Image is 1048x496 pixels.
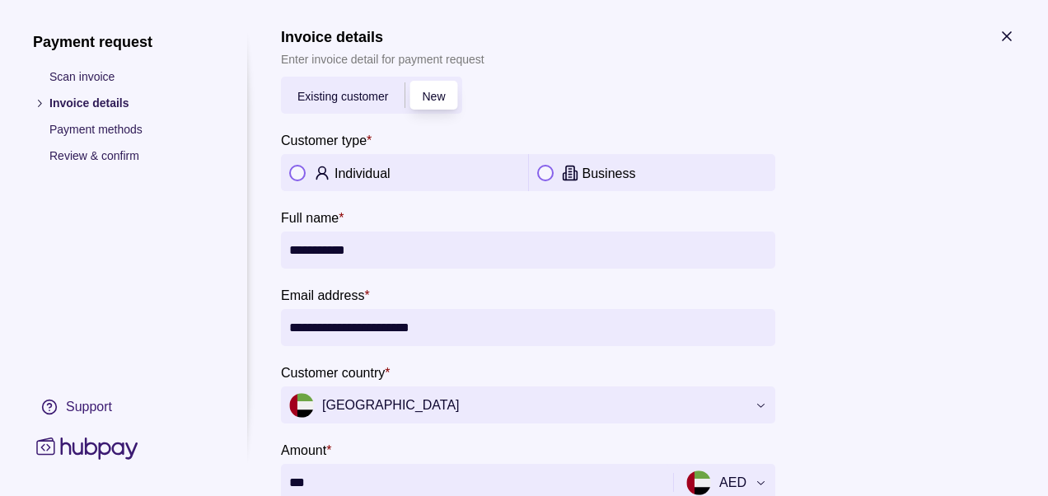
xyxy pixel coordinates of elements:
[281,288,364,302] p: Email address
[335,166,391,180] p: Individual
[281,133,367,147] p: Customer type
[66,398,112,416] div: Support
[281,285,370,305] label: Email address
[49,68,214,86] p: Scan invoice
[281,366,385,380] p: Customer country
[281,130,372,150] label: Customer type
[281,440,331,460] label: Amount
[281,208,344,227] label: Full name
[49,120,214,138] p: Payment methods
[281,363,391,382] label: Customer country
[281,443,326,457] p: Amount
[33,390,214,424] a: Support
[289,309,767,346] input: Email address
[33,33,214,51] h1: Payment request
[297,90,388,103] span: Existing customer
[289,232,767,269] input: Full name
[582,166,636,180] p: Business
[422,90,445,103] span: New
[281,28,484,46] h1: Invoice details
[49,94,214,112] p: Invoice details
[281,77,462,114] div: newRemitter
[281,50,484,68] p: Enter invoice detail for payment request
[49,147,214,165] p: Review & confirm
[281,211,339,225] p: Full name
